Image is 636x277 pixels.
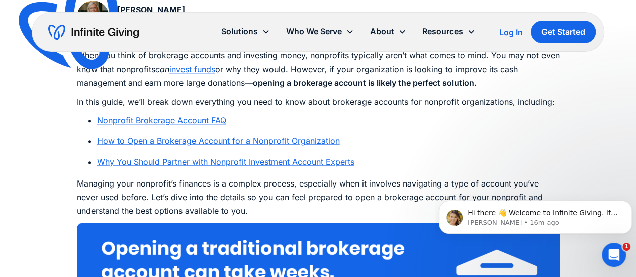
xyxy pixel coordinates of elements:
div: About [370,25,394,38]
em: can [155,64,169,74]
a: Get Started [531,21,596,43]
div: Who We Serve [286,25,342,38]
p: In this guide, we’ll break down everything you need to know about brokerage accounts for nonprofi... [77,95,560,109]
div: [PERSON_NAME] [117,3,185,17]
a: Why You Should Partner with Nonprofit Investment Account Experts [97,157,354,167]
strong: opening a brokerage account is likely the perfect solution. [253,78,477,88]
span: 1 [622,243,630,251]
iframe: Intercom live chat [602,243,626,267]
p: When you think of brokerage accounts and investing money, nonprofits typically aren’t what comes ... [77,49,560,90]
div: Resources [414,21,483,42]
a: How to Open a Brokerage Account for a Nonprofit Organization [97,136,340,146]
div: Who We Serve [278,21,362,42]
p: Managing your nonprofit’s finances is a complex process, especially when it involves navigating a... [77,177,560,218]
div: Log In [499,28,523,36]
a: Log In [499,26,523,38]
a: invest funds [169,64,215,74]
div: Solutions [213,21,278,42]
iframe: Intercom notifications message [435,179,636,250]
div: Solutions [221,25,258,38]
div: Resources [422,25,463,38]
a: home [48,24,139,40]
div: About [362,21,414,42]
a: Nonprofit Brokerage Account FAQ [97,115,226,125]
